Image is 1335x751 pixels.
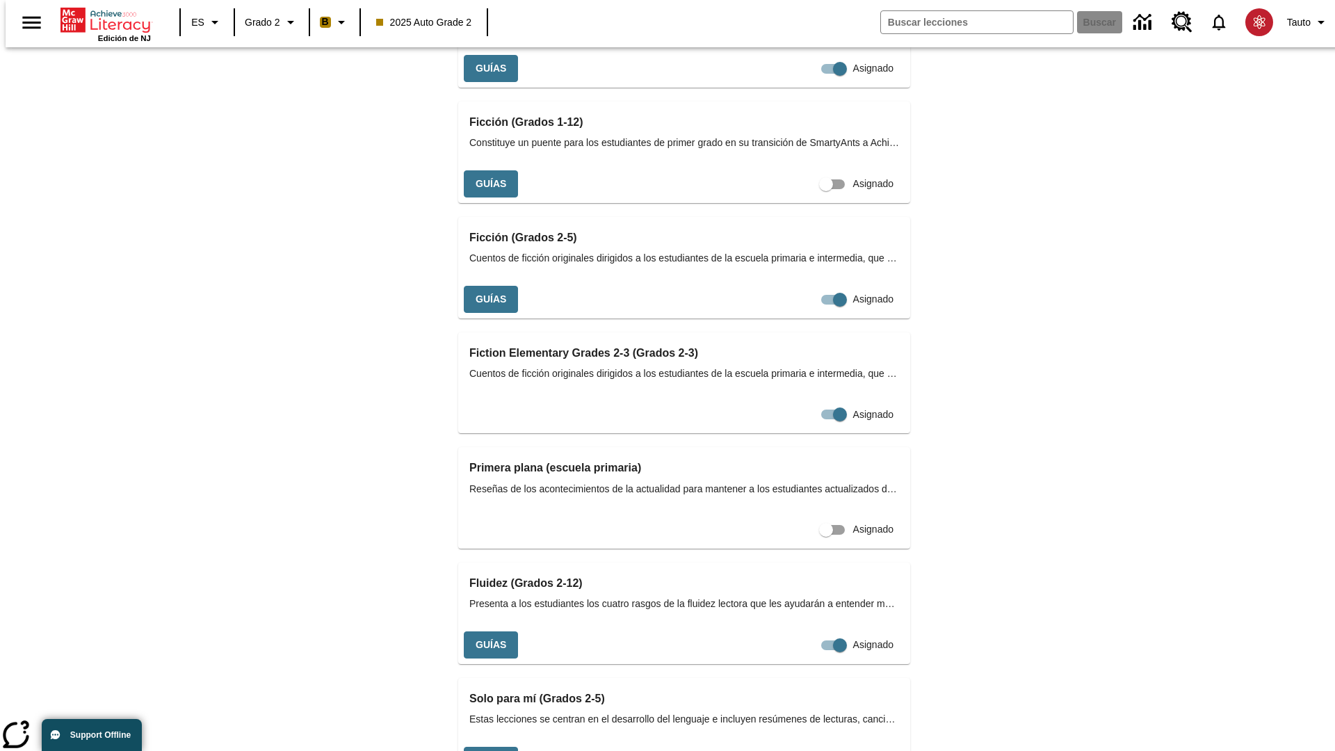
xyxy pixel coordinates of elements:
span: Asignado [853,177,893,191]
button: Abrir el menú lateral [11,2,52,43]
a: Centro de recursos, Se abrirá en una pestaña nueva. [1163,3,1201,41]
span: Tauto [1287,15,1311,30]
h3: Fiction Elementary Grades 2-3 (Grados 2-3) [469,344,899,363]
span: Asignado [853,522,893,537]
h3: Solo para mí (Grados 2-5) [469,689,899,709]
button: Guías [464,286,518,313]
a: Portada [60,6,151,34]
button: Lenguaje: ES, Selecciona un idioma [185,10,229,35]
h3: Primera plana (escuela primaria) [469,458,899,478]
button: Escoja un nuevo avatar [1237,4,1281,40]
h3: Ficción (Grados 1-12) [469,113,899,132]
img: avatar image [1245,8,1273,36]
span: 2025 Auto Grade 2 [376,15,472,30]
span: Asignado [853,61,893,76]
button: Guías [464,631,518,659]
span: Presenta a los estudiantes los cuatro rasgos de la fluidez lectora que les ayudarán a entender me... [469,597,899,611]
button: Perfil/Configuración [1281,10,1335,35]
span: Edición de NJ [98,34,151,42]
span: Asignado [853,292,893,307]
span: Asignado [853,638,893,652]
h3: Fluidez (Grados 2-12) [469,574,899,593]
button: Grado: Grado 2, Elige un grado [239,10,305,35]
span: Asignado [853,407,893,422]
input: Buscar campo [881,11,1073,33]
span: Support Offline [70,730,131,740]
span: B [322,13,329,31]
button: Guías [464,170,518,197]
span: ES [191,15,204,30]
h3: Ficción (Grados 2-5) [469,228,899,248]
button: Support Offline [42,719,142,751]
span: Grado 2 [245,15,280,30]
span: Constituye un puente para los estudiantes de primer grado en su transición de SmartyAnts a Achiev... [469,136,899,150]
span: Cuentos de ficción originales dirigidos a los estudiantes de la escuela primaria e intermedia, qu... [469,251,899,266]
a: Centro de información [1125,3,1163,42]
span: Cuentos de ficción originales dirigidos a los estudiantes de la escuela primaria e intermedia, qu... [469,366,899,381]
span: Reseñas de los acontecimientos de la actualidad para mantener a los estudiantes actualizados de l... [469,482,899,496]
a: Notificaciones [1201,4,1237,40]
button: Boost El color de la clase es anaranjado claro. Cambiar el color de la clase. [314,10,355,35]
button: Guías [464,55,518,82]
span: Estas lecciones se centran en el desarrollo del lenguaje e incluyen resúmenes de lecturas, cancio... [469,712,899,727]
div: Portada [60,5,151,42]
